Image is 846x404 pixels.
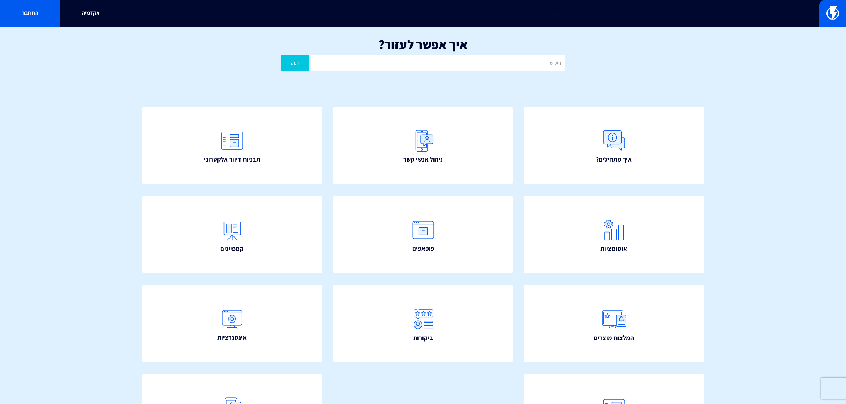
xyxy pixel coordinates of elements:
a: אוטומציות [524,196,704,273]
span: פופאפים [412,244,434,253]
span: איך מתחילים? [596,155,632,164]
a: פופאפים [333,196,513,273]
span: ביקורות [413,333,433,343]
a: קמפיינים [142,196,322,273]
a: ביקורות [333,285,513,362]
span: המלצות מוצרים [594,333,634,343]
a: המלצות מוצרים [524,285,704,362]
span: ניהול אנשי קשר [403,155,443,164]
input: חיפוש [311,55,565,71]
span: קמפיינים [220,244,244,253]
span: אינטגרציות [217,333,247,342]
input: חיפוש מהיר... [263,5,583,22]
a: תבניות דיוור אלקטרוני [142,107,322,184]
a: אינטגרציות [142,285,322,362]
span: תבניות דיוור אלקטרוני [204,155,260,164]
button: חפש [281,55,309,71]
a: ניהול אנשי קשר [333,107,513,184]
h1: איך אפשר לעזור? [11,37,835,51]
span: אוטומציות [600,244,627,253]
a: איך מתחילים? [524,107,704,184]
